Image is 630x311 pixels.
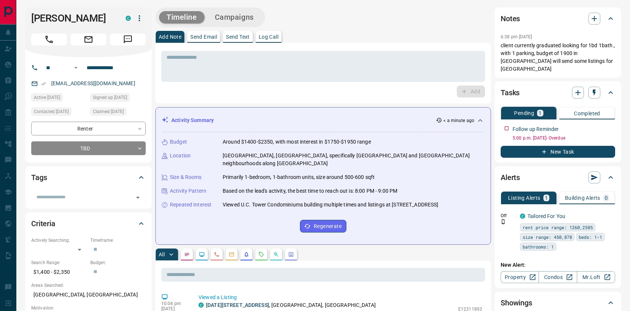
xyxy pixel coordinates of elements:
span: bathrooms: 1 [523,243,554,250]
div: condos.ca [198,302,204,308]
p: client currently graduated looking for 1bd 1bath , with 1 parking, budget of 1900 in [GEOGRAPHIC_... [501,42,615,73]
p: Activity Summary [171,116,214,124]
svg: Agent Actions [288,251,294,257]
span: Message [110,33,146,45]
div: Fri Jun 20 2025 [90,108,146,118]
div: Mon Jun 23 2025 [31,108,87,118]
p: Send Text [226,34,250,39]
svg: Requests [258,251,264,257]
div: Tue Aug 26 2025 [31,93,87,104]
div: Alerts [501,169,615,186]
a: Property [501,271,539,283]
button: New Task [501,146,615,158]
p: [GEOGRAPHIC_DATA], [GEOGRAPHIC_DATA], specifically [GEOGRAPHIC_DATA] and [GEOGRAPHIC_DATA] neighb... [223,152,485,167]
p: Size & Rooms [170,173,202,181]
p: Viewed a Listing [198,294,482,301]
p: Timeframe: [90,237,146,244]
p: 1 [545,195,548,201]
svg: Lead Browsing Activity [199,251,205,257]
p: Based on the lead's activity, the best time to reach out is: 8:00 PM - 9:00 PM [223,187,397,195]
p: Budget [170,138,187,146]
p: < a minute ago [443,117,474,124]
button: Open [133,192,143,203]
p: Actively Searching: [31,237,87,244]
div: Notes [501,10,615,28]
p: All [159,252,165,257]
p: Completed [574,111,600,116]
span: Email [71,33,106,45]
p: [GEOGRAPHIC_DATA], [GEOGRAPHIC_DATA] [31,289,146,301]
p: $1,400 - $2,350 [31,266,87,278]
span: Contacted [DATE] [34,108,69,115]
svg: Calls [214,251,220,257]
p: Around $1400-$2350, with most interest in $1750-$1950 range [223,138,371,146]
button: Open [71,63,80,72]
p: Add Note [159,34,181,39]
span: Call [31,33,67,45]
div: TBD [31,141,146,155]
h1: [PERSON_NAME] [31,12,114,24]
svg: Email Verified [41,81,46,86]
p: , [GEOGRAPHIC_DATA], [GEOGRAPHIC_DATA] [206,301,376,309]
a: [DATE][STREET_ADDRESS] [206,302,269,308]
button: Regenerate [300,220,346,233]
h2: Criteria [31,218,55,230]
p: Activity Pattern [170,187,206,195]
p: Log Call [259,34,278,39]
a: Condos [539,271,577,283]
p: Viewed U.C. Tower Condominiums building multiple times and listings at [STREET_ADDRESS] [223,201,438,209]
h2: Alerts [501,171,520,183]
h2: Notes [501,13,520,25]
p: Budget: [90,259,146,266]
h2: Tags [31,171,47,183]
p: Follow up Reminder [513,125,559,133]
a: Tailored For You [527,213,565,219]
div: Tasks [501,84,615,102]
p: Off [501,212,516,219]
p: 10:04 pm [161,301,187,306]
span: Claimed [DATE] [93,108,124,115]
p: 1 [539,110,542,116]
span: size range: 450,878 [523,233,572,241]
span: rent price range: 1260,2585 [523,224,593,231]
button: Timeline [159,11,204,23]
div: Tags [31,169,146,186]
div: Criteria [31,215,146,233]
div: Renter [31,122,146,135]
p: Building Alerts [565,195,600,201]
h2: Showings [501,297,532,309]
button: Campaigns [207,11,261,23]
p: Pending [514,110,534,116]
div: condos.ca [126,16,131,21]
p: Areas Searched: [31,282,146,289]
span: beds: 1-1 [579,233,602,241]
div: condos.ca [520,214,525,219]
p: Send Email [190,34,217,39]
svg: Emails [229,251,235,257]
div: Fri Jun 20 2025 [90,93,146,104]
a: Mr.Loft [577,271,615,283]
svg: Opportunities [273,251,279,257]
div: Activity Summary< a minute ago [162,113,485,127]
p: 5:00 p.m. [DATE] - Overdue [513,135,615,141]
p: 0 [605,195,608,201]
svg: Push Notification Only [501,219,506,224]
p: Primarily 1-bedroom, 1-bathroom units, size around 500-600 sqft [223,173,375,181]
span: Active [DATE] [34,94,60,101]
p: New Alert: [501,261,615,269]
p: 6:38 pm [DATE] [501,34,532,39]
p: Location [170,152,191,160]
p: Listing Alerts [508,195,540,201]
p: Repeated Interest [170,201,211,209]
p: Search Range: [31,259,87,266]
svg: Notes [184,251,190,257]
span: Signed up [DATE] [93,94,127,101]
a: [EMAIL_ADDRESS][DOMAIN_NAME] [51,80,135,86]
h2: Tasks [501,87,520,99]
svg: Listing Alerts [243,251,249,257]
